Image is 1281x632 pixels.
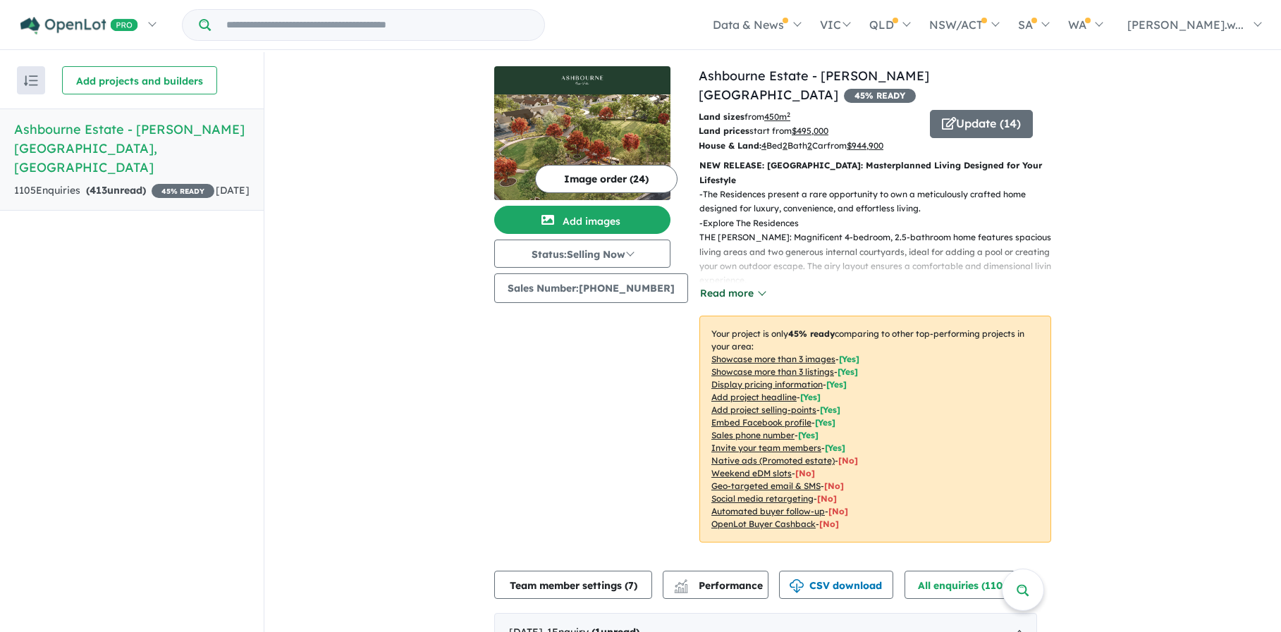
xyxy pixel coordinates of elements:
span: [ Yes ] [815,417,835,428]
span: [ Yes ] [825,442,845,453]
u: Add project selling-points [711,404,816,415]
p: Bed Bath Car from [699,139,919,153]
span: 7 [628,579,634,592]
img: sort.svg [24,75,38,86]
button: Add images [494,206,670,234]
img: line-chart.svg [675,579,687,587]
u: $ 944,900 [847,140,883,151]
span: Performance [676,579,763,592]
span: [No] [817,493,837,504]
button: Update (14) [930,110,1033,138]
span: [No] [819,519,839,529]
p: from [699,110,919,124]
u: 4 [761,140,766,151]
u: Add project headline [711,392,797,402]
u: Automated buyer follow-up [711,506,825,516]
span: [No] [795,468,815,478]
img: Ashbourne Estate - Moss Vale Logo [500,72,665,89]
button: Image order (24) [535,165,678,193]
input: Try estate name, suburb, builder or developer [214,10,541,40]
img: download icon [790,579,804,593]
u: Embed Facebook profile [711,417,811,428]
u: Invite your team members [711,442,821,453]
strong: ( unread) [86,184,146,197]
span: [No] [838,455,858,466]
u: 2 [807,140,812,151]
u: 2 [783,140,787,151]
u: Showcase more than 3 listings [711,366,834,377]
b: House & Land: [699,140,761,151]
u: Showcase more than 3 images [711,354,835,364]
span: [No] [824,481,844,491]
p: - The Residences present a rare opportunity to own a meticulously crafted home designed for luxur... [699,187,1062,216]
span: [ Yes ] [838,366,858,377]
u: Native ads (Promoted estate) [711,455,835,466]
div: 1105 Enquir ies [14,182,214,199]
b: Land sizes [699,111,744,122]
span: [DATE] [216,184,250,197]
span: [No] [828,506,848,516]
span: [ Yes ] [839,354,859,364]
button: Read more [699,285,766,302]
span: [PERSON_NAME].w... [1127,18,1244,32]
u: OpenLot Buyer Cashback [711,519,816,529]
a: Ashbourne Estate - Moss Vale LogoAshbourne Estate - Moss Vale [494,66,670,200]
p: start from [699,124,919,138]
u: Display pricing information [711,379,823,390]
u: $ 495,000 [792,125,828,136]
u: Weekend eDM slots [711,468,792,478]
button: All enquiries (1105) [905,571,1032,599]
p: Your project is only comparing to other top-performing projects in your area: - - - - - - - - - -... [699,316,1051,543]
button: Performance [663,571,768,599]
button: Add projects and builders [62,66,217,94]
img: Ashbourne Estate - Moss Vale [494,94,670,200]
img: bar-chart.svg [674,584,688,593]
p: NEW RELEASE: [GEOGRAPHIC_DATA]: Masterplanned Living Designed for Your Lifestyle [699,159,1051,187]
button: Status:Selling Now [494,240,670,268]
button: CSV download [779,571,893,599]
span: [ Yes ] [798,430,819,440]
img: Openlot PRO Logo White [20,17,138,35]
u: Geo-targeted email & SMS [711,481,821,491]
p: - Explore The Residences THE [PERSON_NAME]: Magnificent 4-bedroom, 2.5-bathroom home features spa... [699,216,1062,288]
h5: Ashbourne Estate - [PERSON_NAME][GEOGRAPHIC_DATA] , [GEOGRAPHIC_DATA] [14,120,250,177]
span: [ Yes ] [826,379,847,390]
sup: 2 [787,111,790,118]
span: 45 % READY [152,184,214,198]
span: 413 [90,184,107,197]
span: [ Yes ] [800,392,821,402]
button: Team member settings (7) [494,571,652,599]
button: Sales Number:[PHONE_NUMBER] [494,273,688,303]
b: 45 % ready [788,328,835,339]
b: Land prices [699,125,749,136]
span: 45 % READY [844,89,916,103]
u: 450 m [764,111,790,122]
a: Ashbourne Estate - [PERSON_NAME][GEOGRAPHIC_DATA] [699,68,929,103]
span: [ Yes ] [820,404,840,415]
u: Social media retargeting [711,493,814,504]
u: Sales phone number [711,430,795,440]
